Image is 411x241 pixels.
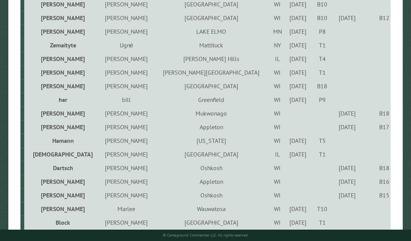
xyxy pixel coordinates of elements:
[153,216,269,229] td: [GEOGRAPHIC_DATA]
[286,219,309,226] div: [DATE]
[286,55,309,63] div: [DATE]
[286,150,309,158] div: [DATE]
[153,38,269,52] td: Mattituck
[360,161,391,175] td: B18
[336,164,359,172] div: [DATE]
[100,11,153,25] td: [PERSON_NAME]
[286,96,309,103] div: [DATE]
[336,191,359,199] div: [DATE]
[310,66,334,79] td: T1
[100,161,153,175] td: [PERSON_NAME]
[24,25,100,38] td: [PERSON_NAME]
[336,110,359,117] div: [DATE]
[100,134,153,147] td: [PERSON_NAME]
[286,14,309,22] div: [DATE]
[24,52,100,66] td: [PERSON_NAME]
[269,147,285,161] td: IL
[310,134,334,147] td: T5
[269,93,285,106] td: WI
[153,202,269,216] td: Wauwatosa
[24,93,100,106] td: her
[24,120,100,134] td: [PERSON_NAME]
[24,66,100,79] td: [PERSON_NAME]
[24,188,100,202] td: [PERSON_NAME]
[100,52,153,66] td: [PERSON_NAME]
[310,202,334,216] td: T10
[310,11,334,25] td: B10
[24,161,100,175] td: Dartsch
[269,38,285,52] td: NY
[153,93,269,106] td: Greenfield
[310,25,334,38] td: P8
[286,0,309,8] div: [DATE]
[286,205,309,213] div: [DATE]
[310,216,334,229] td: T1
[100,175,153,188] td: [PERSON_NAME]
[24,216,100,229] td: Block
[24,147,100,161] td: [DEMOGRAPHIC_DATA]
[100,188,153,202] td: [PERSON_NAME]
[24,175,100,188] td: [PERSON_NAME]
[286,82,309,90] div: [DATE]
[153,161,269,175] td: Oshkosh
[269,11,285,25] td: WI
[100,120,153,134] td: [PERSON_NAME]
[286,41,309,49] div: [DATE]
[153,25,269,38] td: LAKE ELMO
[153,11,269,25] td: [GEOGRAPHIC_DATA]
[310,38,334,52] td: T1
[100,147,153,161] td: [PERSON_NAME]
[153,134,269,147] td: [US_STATE]
[24,106,100,120] td: [PERSON_NAME]
[286,28,309,35] div: [DATE]
[100,66,153,79] td: [PERSON_NAME]
[153,175,269,188] td: Appleton
[269,175,285,188] td: WI
[269,79,285,93] td: WI
[310,79,334,93] td: B18
[310,93,334,106] td: P9
[269,52,285,66] td: IL
[269,188,285,202] td: WI
[269,106,285,120] td: WI
[269,134,285,147] td: WI
[153,79,269,93] td: [GEOGRAPHIC_DATA]
[286,137,309,144] div: [DATE]
[153,52,269,66] td: [PERSON_NAME] Hills
[100,38,153,52] td: Ugnė
[153,147,269,161] td: [GEOGRAPHIC_DATA]
[336,14,359,22] div: [DATE]
[163,233,248,238] small: © Campground Commander LLC. All rights reserved.
[24,134,100,147] td: Hamann
[153,106,269,120] td: Mukwonago
[100,79,153,93] td: [PERSON_NAME]
[100,216,153,229] td: [PERSON_NAME]
[24,38,100,52] td: Zemaityte
[360,120,391,134] td: B17
[100,93,153,106] td: bill
[310,147,334,161] td: T1
[24,79,100,93] td: [PERSON_NAME]
[336,123,359,131] div: [DATE]
[336,178,359,185] div: [DATE]
[360,106,391,120] td: B18
[24,11,100,25] td: [PERSON_NAME]
[269,120,285,134] td: WI
[153,120,269,134] td: Appleton
[269,66,285,79] td: WI
[24,202,100,216] td: [PERSON_NAME]
[100,106,153,120] td: [PERSON_NAME]
[269,216,285,229] td: WI
[360,175,391,188] td: B16
[286,69,309,76] div: [DATE]
[100,25,153,38] td: [PERSON_NAME]
[269,161,285,175] td: WI
[310,52,334,66] td: T4
[269,25,285,38] td: MN
[360,188,391,202] td: B15
[153,66,269,79] td: [PERSON_NAME][GEOGRAPHIC_DATA]
[360,11,391,25] td: B12
[100,202,153,216] td: Marlee
[269,202,285,216] td: WI
[153,188,269,202] td: Oshkosh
